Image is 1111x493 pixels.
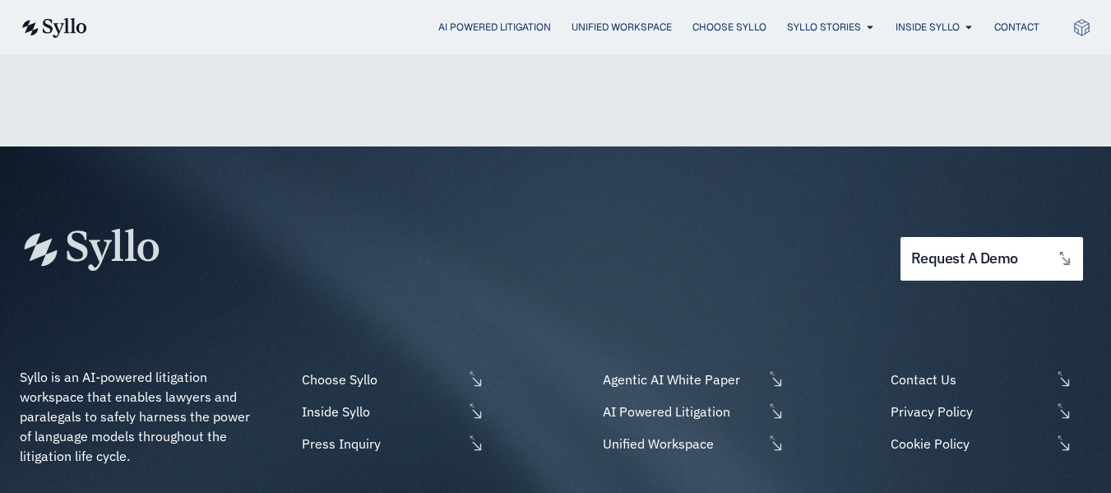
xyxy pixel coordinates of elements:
[20,369,253,464] span: Syllo is an AI-powered litigation workspace that enables lawyers and paralegals to safely harness...
[599,370,785,389] a: Agentic AI White Paper
[886,402,1091,421] a: Privacy Policy
[120,20,1039,35] div: Menu Toggle
[900,237,1083,281] a: request a demo
[599,402,763,421] span: AI Powered Litigation
[572,20,672,35] a: Unified Workspace
[896,20,960,35] a: Inside Syllo
[886,370,1051,389] span: Contact Us
[298,434,462,453] span: Press Inquiry
[298,370,484,389] a: Choose Syllo
[886,434,1091,453] a: Cookie Policy
[20,18,87,38] img: syllo
[120,20,1039,35] nav: Menu
[298,402,462,421] span: Inside Syllo
[599,402,785,421] a: AI Powered Litigation
[911,251,1018,267] span: request a demo
[599,370,763,389] span: Agentic AI White Paper
[298,434,484,453] a: Press Inquiry
[599,434,763,453] span: Unified Workspace
[298,402,484,421] a: Inside Syllo
[438,20,551,35] a: AI Powered Litigation
[599,434,785,453] a: Unified Workspace
[994,20,1039,35] a: Contact
[886,402,1051,421] span: Privacy Policy
[886,370,1091,389] a: Contact Us
[787,20,861,35] a: Syllo Stories
[692,20,766,35] a: Choose Syllo
[886,434,1051,453] span: Cookie Policy
[298,370,462,389] span: Choose Syllo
